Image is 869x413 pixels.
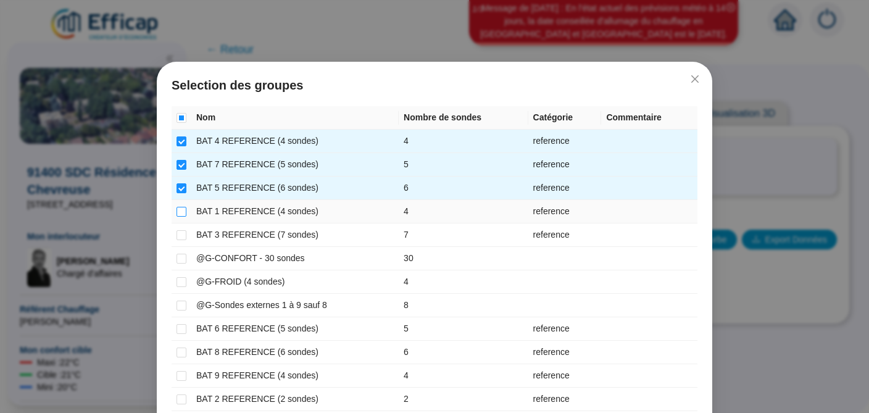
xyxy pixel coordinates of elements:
td: 5 [399,317,528,341]
td: 30 [399,247,528,270]
td: BAT 3 REFERENCE (7 sondes) [191,223,399,247]
td: @G-CONFORT - 30 sondes [191,247,399,270]
td: BAT 4 REFERENCE (4 sondes) [191,130,399,153]
td: 4 [399,270,528,294]
td: reference [528,364,602,388]
td: reference [528,388,602,411]
td: 8 [399,294,528,317]
td: BAT 1 REFERENCE (4 sondes) [191,200,399,223]
span: Fermer [685,74,705,84]
td: BAT 5 REFERENCE (6 sondes) [191,177,399,200]
td: 2 [399,388,528,411]
td: BAT 2 REFERENCE (2 sondes) [191,388,399,411]
td: reference [528,200,602,223]
td: reference [528,177,602,200]
td: @G-Sondes externes 1 à 9 sauf 8 [191,294,399,317]
td: BAT 6 REFERENCE (5 sondes) [191,317,399,341]
td: 5 [399,153,528,177]
th: Commentaire [601,106,697,130]
button: Close [685,69,705,89]
span: close [690,74,700,84]
td: reference [528,130,602,153]
th: Catégorie [528,106,602,130]
td: 6 [399,177,528,200]
td: BAT 7 REFERENCE (5 sondes) [191,153,399,177]
td: BAT 9 REFERENCE (4 sondes) [191,364,399,388]
th: Nom [191,106,399,130]
td: @G-FROID (4 sondes) [191,270,399,294]
td: BAT 8 REFERENCE (6 sondes) [191,341,399,364]
span: Selection des groupes [172,77,697,94]
td: 6 [399,341,528,364]
td: reference [528,223,602,247]
td: reference [528,341,602,364]
td: 4 [399,364,528,388]
td: 4 [399,200,528,223]
td: 7 [399,223,528,247]
td: reference [528,317,602,341]
td: reference [528,153,602,177]
th: Nombre de sondes [399,106,528,130]
td: 4 [399,130,528,153]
